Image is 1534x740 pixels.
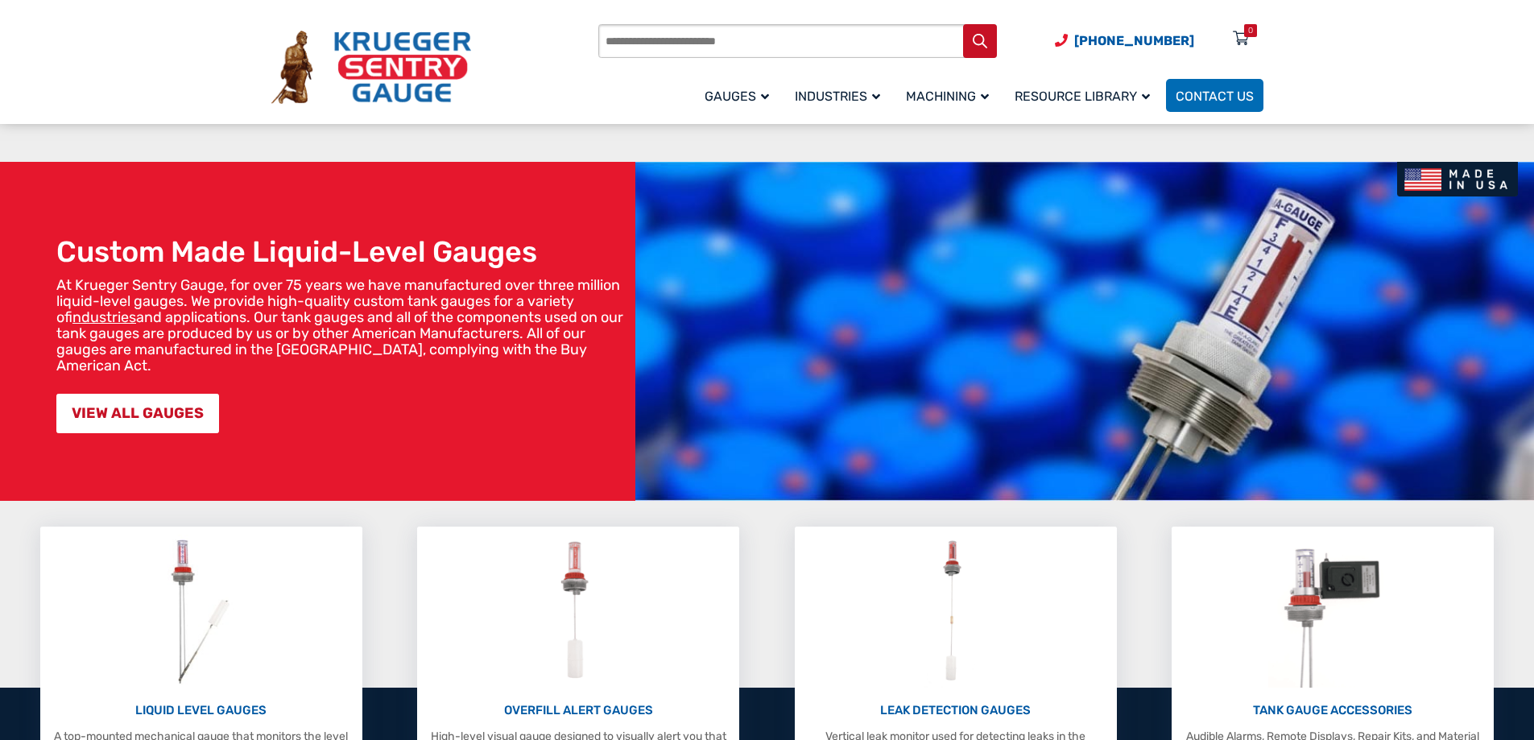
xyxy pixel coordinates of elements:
img: Made In USA [1397,162,1518,196]
p: LIQUID LEVEL GAUGES [48,701,354,720]
span: [PHONE_NUMBER] [1074,33,1194,48]
h1: Custom Made Liquid-Level Gauges [56,234,627,269]
p: TANK GAUGE ACCESSORIES [1180,701,1486,720]
a: VIEW ALL GAUGES [56,394,219,433]
span: Resource Library [1015,89,1150,104]
span: Gauges [705,89,769,104]
img: Liquid Level Gauges [158,535,243,688]
img: Overfill Alert Gauges [543,535,614,688]
p: OVERFILL ALERT GAUGES [425,701,731,720]
p: At Krueger Sentry Gauge, for over 75 years we have manufactured over three million liquid-level g... [56,277,627,374]
span: Industries [795,89,880,104]
img: Leak Detection Gauges [924,535,987,688]
p: LEAK DETECTION GAUGES [803,701,1109,720]
a: Industries [785,76,896,114]
div: 0 [1248,24,1253,37]
span: Machining [906,89,989,104]
a: industries [72,308,136,326]
a: Machining [896,76,1005,114]
img: bg_hero_bannerksentry [635,162,1534,501]
img: Krueger Sentry Gauge [271,31,471,105]
a: Contact Us [1166,79,1263,112]
span: Contact Us [1176,89,1254,104]
img: Tank Gauge Accessories [1268,535,1398,688]
a: Gauges [695,76,785,114]
a: Phone Number (920) 434-8860 [1055,31,1194,51]
a: Resource Library [1005,76,1166,114]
